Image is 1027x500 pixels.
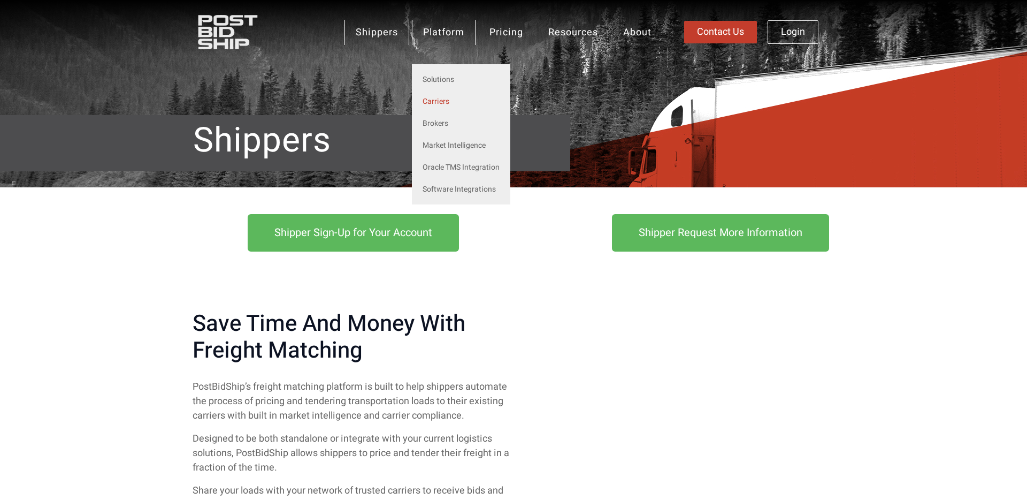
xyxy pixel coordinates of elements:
p: PostBidShip’s freight matching platform is built to help shippers automate the process of pricing... [193,380,511,423]
a: Login [768,20,818,44]
a: Shipper Sign-Up for Your Account [248,214,459,252]
a: Shipper Request More Information [612,214,829,252]
p: Designed to be both standalone or integrate with your current logistics solutions, PostBidShip al... [193,431,511,475]
a: Brokers [412,112,510,134]
span: Save Time and Money with Freight Matching [193,310,511,365]
a: Contact Us [684,21,757,43]
a: Pricing [478,20,534,45]
a: Software Integrations [412,178,510,200]
a: Shippers [344,20,409,45]
span: Shippers [193,120,331,162]
span: Contact Us [697,27,744,37]
a: Resources [537,20,609,45]
a: Platform [412,20,476,45]
a: About [612,20,663,45]
a: Carriers [412,90,510,112]
a: Market Intelligence [412,134,510,156]
ul: Platform [412,64,510,204]
a: Oracle TMS Integration [412,156,510,178]
span: Shipper Sign-Up for Your Account [274,228,432,238]
span: Shipper Request More Information [639,228,802,238]
img: PostBidShip [198,15,292,49]
a: Solutions [412,69,510,90]
span: Login [781,27,805,37]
